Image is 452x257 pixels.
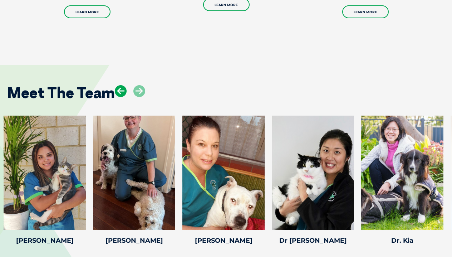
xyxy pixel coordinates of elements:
h4: [PERSON_NAME] [4,237,86,244]
button: Search [438,33,445,40]
h4: [PERSON_NAME] [93,237,175,244]
a: Learn More [64,5,110,18]
h2: Meet The Team [7,85,115,100]
h4: Dr [PERSON_NAME] [272,237,354,244]
h4: [PERSON_NAME] [182,237,265,244]
a: Learn More [342,5,389,18]
h4: Dr. Kia [361,237,443,244]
